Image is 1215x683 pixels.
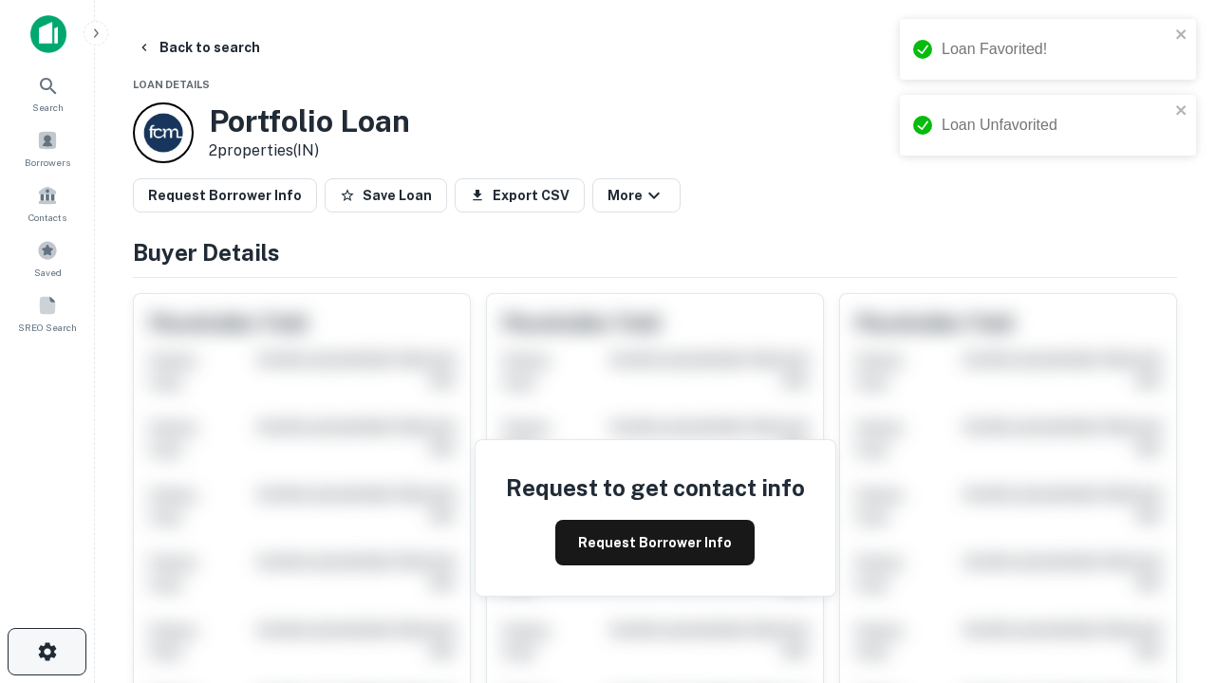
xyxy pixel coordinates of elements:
[25,155,70,170] span: Borrowers
[129,30,268,65] button: Back to search
[30,15,66,53] img: capitalize-icon.png
[6,287,89,339] a: SREO Search
[18,320,77,335] span: SREO Search
[555,520,755,565] button: Request Borrower Info
[506,471,805,505] h4: Request to get contact info
[1120,471,1215,562] iframe: Chat Widget
[32,100,64,115] span: Search
[6,232,89,284] a: Saved
[34,265,62,280] span: Saved
[6,177,89,229] a: Contacts
[592,178,681,212] button: More
[325,178,447,212] button: Save Loan
[133,79,210,90] span: Loan Details
[6,122,89,174] a: Borrowers
[942,38,1169,61] div: Loan Favorited!
[6,67,89,119] a: Search
[209,139,410,162] p: 2 properties (IN)
[455,178,585,212] button: Export CSV
[942,114,1169,137] div: Loan Unfavorited
[1175,27,1188,45] button: close
[1175,102,1188,120] button: close
[133,178,317,212] button: Request Borrower Info
[209,103,410,139] h3: Portfolio Loan
[133,235,1177,269] h4: Buyer Details
[28,210,66,225] span: Contacts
